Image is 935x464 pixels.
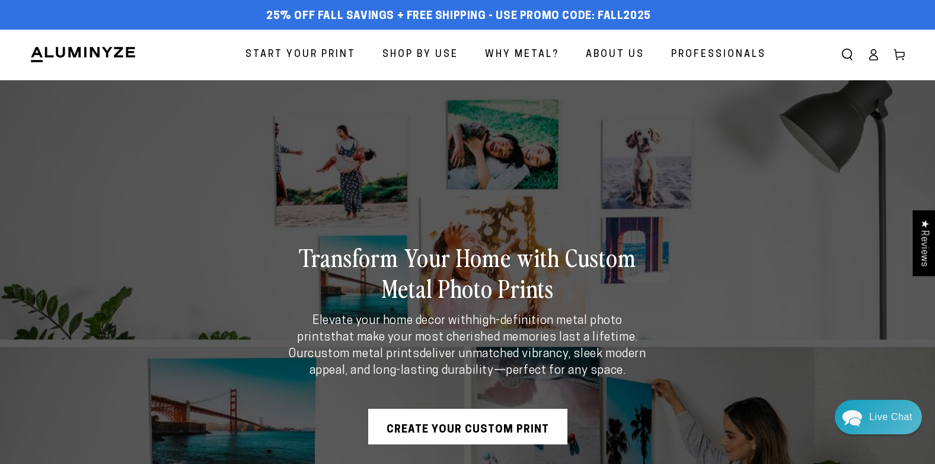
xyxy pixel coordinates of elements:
a: About Us [577,39,653,71]
span: 25% off FALL Savings + Free Shipping - Use Promo Code: FALL2025 [266,10,651,23]
a: Professionals [662,39,775,71]
h2: Transform Your Home with Custom Metal Photo Prints [284,241,651,303]
a: Start Your Print [237,39,365,71]
div: Click to open Judge.me floating reviews tab [912,210,935,276]
span: Professionals [671,46,766,63]
a: Why Metal? [476,39,568,71]
div: Chat widget toggle [835,400,922,434]
p: Elevate your home decor with that make your most cherished memories last a lifetime. Our deliver ... [284,313,651,379]
a: Shop By Use [374,39,467,71]
div: Contact Us Directly [869,400,912,434]
span: Shop By Use [382,46,458,63]
strong: custom metal prints [308,348,419,360]
span: Why Metal? [485,46,559,63]
img: Aluminyze [30,46,136,63]
span: About Us [586,46,644,63]
summary: Search our site [834,42,860,68]
span: Start Your Print [245,46,356,63]
a: Create Your Custom Print [368,409,567,444]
